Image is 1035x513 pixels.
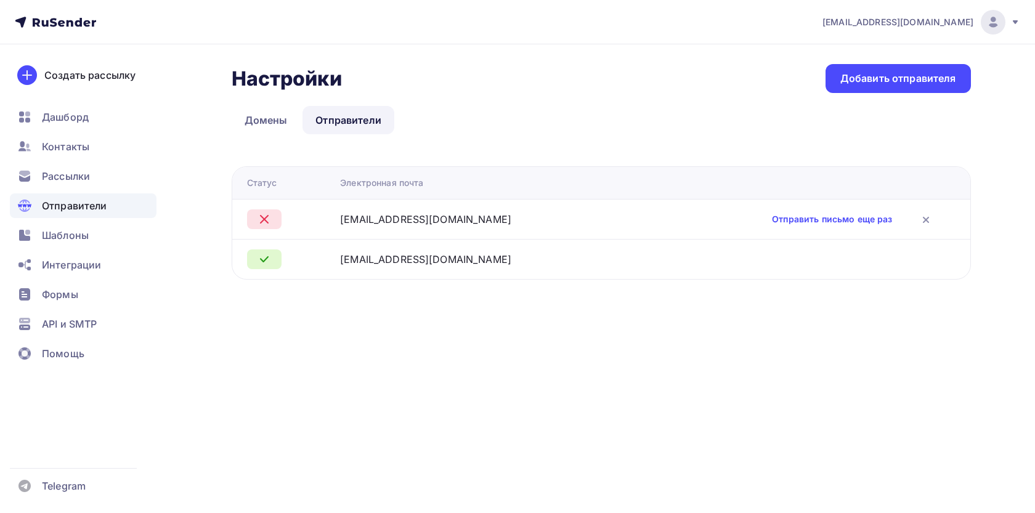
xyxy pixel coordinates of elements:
[42,198,107,213] span: Отправители
[302,106,394,134] a: Отправители
[772,213,892,225] a: Отправить письмо еще раз
[10,105,156,129] a: Дашборд
[42,257,101,272] span: Интеграции
[840,71,956,86] div: Добавить отправителя
[232,106,301,134] a: Домены
[42,479,86,493] span: Telegram
[42,317,97,331] span: API и SMTP
[822,10,1020,34] a: [EMAIL_ADDRESS][DOMAIN_NAME]
[340,177,423,189] div: Электронная почта
[340,252,511,267] div: [EMAIL_ADDRESS][DOMAIN_NAME]
[42,228,89,243] span: Шаблоны
[42,110,89,124] span: Дашборд
[10,282,156,307] a: Формы
[10,164,156,188] a: Рассылки
[10,134,156,159] a: Контакты
[247,177,277,189] div: Статус
[42,287,78,302] span: Формы
[42,139,89,154] span: Контакты
[822,16,973,28] span: [EMAIL_ADDRESS][DOMAIN_NAME]
[44,68,136,83] div: Создать рассылку
[42,346,84,361] span: Помощь
[10,223,156,248] a: Шаблоны
[42,169,90,184] span: Рассылки
[10,193,156,218] a: Отправители
[232,67,342,91] h2: Настройки
[340,212,511,227] div: [EMAIL_ADDRESS][DOMAIN_NAME]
